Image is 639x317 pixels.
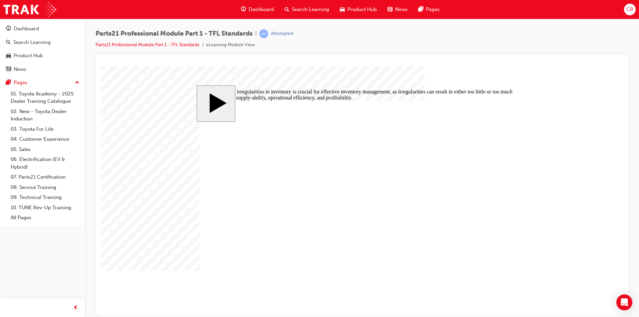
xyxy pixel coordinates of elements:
[75,79,80,87] span: up-icon
[14,79,27,86] div: Pages
[6,26,11,32] span: guage-icon
[8,124,82,134] a: 03. Toyota For Life
[8,154,82,172] a: 06. Electrification (EV & Hybrid)
[241,5,246,14] span: guage-icon
[3,50,82,62] a: Product Hub
[426,6,440,13] span: Pages
[8,172,82,182] a: 07. Parts21 Certification
[271,31,293,37] div: Attempted
[259,29,268,38] span: learningRecordVerb_ATTEMPT-icon
[3,21,82,77] button: DashboardSearch LearningProduct HubNews
[3,36,82,49] a: Search Learning
[206,41,255,49] li: eLearning Module View
[8,192,82,203] a: 09. Technical Training
[292,6,329,13] span: Search Learning
[96,19,134,56] button: Start
[626,6,633,13] span: CR
[285,5,289,14] span: search-icon
[3,2,56,17] img: Trak
[3,77,82,89] button: Pages
[387,5,392,14] span: news-icon
[395,6,408,13] span: News
[279,3,334,16] a: search-iconSearch Learning
[347,6,377,13] span: Product Hub
[96,30,253,38] span: Parts21 Professional Module Part 1 - TFL Standards
[616,294,632,310] div: Open Intercom Messenger
[14,66,26,73] div: News
[6,40,11,46] span: search-icon
[624,4,636,15] button: CR
[14,52,43,60] div: Product Hub
[8,213,82,223] a: All Pages
[8,106,82,124] a: 02. New - Toyota Dealer Induction
[8,144,82,155] a: 05. Sales
[236,3,279,16] a: guage-iconDashboard
[413,3,445,16] a: pages-iconPages
[8,134,82,144] a: 04. Customer Experience
[340,5,345,14] span: car-icon
[8,182,82,193] a: 08. Service Training
[3,23,82,35] a: Dashboard
[255,30,257,38] span: |
[3,63,82,76] a: News
[6,80,11,86] span: pages-icon
[8,203,82,213] a: 10. TUNE Rev-Up Training
[14,25,39,33] div: Dashboard
[418,5,423,14] span: pages-icon
[8,89,82,106] a: 01. Toyota Academy - 2025 Dealer Training Catalogue
[334,3,382,16] a: car-iconProduct Hub
[6,53,11,59] span: car-icon
[96,42,199,48] a: Parts21 Professional Module Part 1 - TFL Standards
[382,3,413,16] a: news-iconNews
[13,39,51,46] div: Search Learning
[73,304,78,312] span: prev-icon
[6,67,11,73] span: news-icon
[249,6,274,13] span: Dashboard
[96,19,426,231] div: Parts 21 Professionals 1-6 Start Course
